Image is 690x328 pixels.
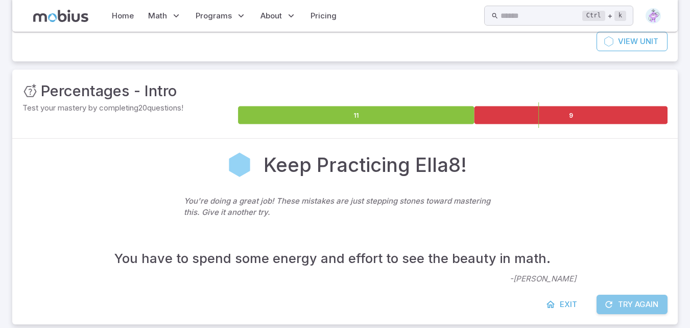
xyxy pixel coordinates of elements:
[640,36,658,47] span: Unit
[510,232,576,285] p: - [PERSON_NAME]
[540,295,584,314] a: Exit
[260,10,282,21] span: About
[114,248,551,269] h4: You have to spend some energy and effort to see the beauty in math.
[22,102,236,114] p: Test your mastery by completing 20 questions!
[618,36,638,47] span: View
[41,80,177,102] h3: Percentages - Intro
[614,11,626,21] kbd: k
[264,150,467,179] h2: Keep Practicing Ella8!
[597,295,668,314] button: Try Again
[196,10,232,21] span: Programs
[646,8,661,24] img: diamond.svg
[148,10,167,21] span: Math
[582,10,626,22] div: +
[109,4,137,28] a: Home
[307,4,340,28] a: Pricing
[184,185,507,228] p: You're doing a great job! These mistakes are just stepping stones toward mastering this. Give it ...
[560,299,577,310] span: Exit
[597,32,668,51] a: ViewUnit
[582,11,605,21] kbd: Ctrl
